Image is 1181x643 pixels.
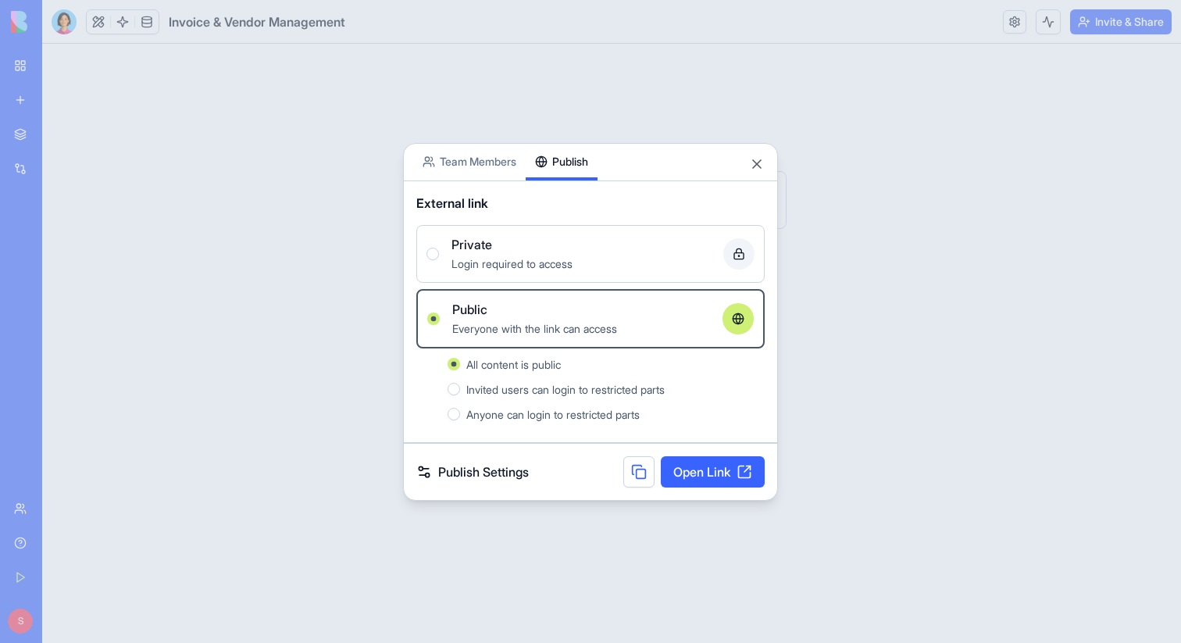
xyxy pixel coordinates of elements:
[451,257,573,270] span: Login required to access
[416,194,488,213] span: External link
[466,358,561,371] span: All content is public
[466,408,640,421] span: Anyone can login to restricted parts
[448,383,460,395] button: Invited users can login to restricted parts
[452,300,487,319] span: Public
[426,248,439,260] button: PrivateLogin required to access
[448,358,460,370] button: All content is public
[451,235,492,254] span: Private
[427,313,440,325] button: PublicEveryone with the link can access
[526,144,598,180] button: Publish
[452,322,617,335] span: Everyone with the link can access
[408,138,731,170] div: Access denied. Only Team Members and Managers can view the Vendor Request Form.
[661,456,765,488] a: Open Link
[466,383,665,396] span: Invited users can login to restricted parts
[416,463,529,481] a: Publish Settings
[448,408,460,420] button: Anyone can login to restricted parts
[413,144,526,180] button: Team Members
